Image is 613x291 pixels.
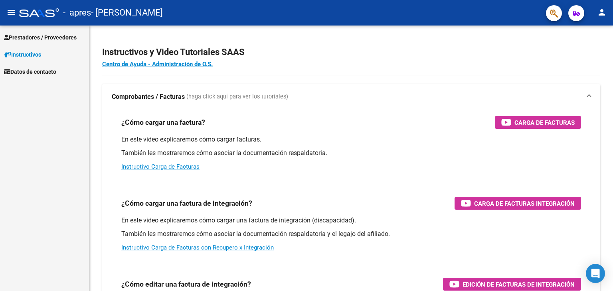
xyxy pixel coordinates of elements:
h3: ¿Cómo editar una factura de integración? [121,279,251,290]
span: (haga click aquí para ver los tutoriales) [186,92,288,101]
p: En este video explicaremos cómo cargar una factura de integración (discapacidad). [121,216,581,225]
div: Open Intercom Messenger [586,264,605,283]
mat-icon: menu [6,8,16,17]
mat-expansion-panel-header: Comprobantes / Facturas (haga click aquí para ver los tutoriales) [102,84,600,110]
span: Carga de Facturas Integración [474,199,575,208]
span: Edición de Facturas de integración [463,279,575,289]
a: Instructivo Carga de Facturas [121,163,200,170]
mat-icon: person [597,8,607,17]
h3: ¿Cómo cargar una factura? [121,117,205,128]
a: Centro de Ayuda - Administración de O.S. [102,61,213,68]
span: - apres [63,4,91,22]
span: - [PERSON_NAME] [91,4,163,22]
h3: ¿Cómo cargar una factura de integración? [121,198,252,209]
span: Carga de Facturas [514,118,575,128]
span: Prestadores / Proveedores [4,33,77,42]
a: Instructivo Carga de Facturas con Recupero x Integración [121,244,274,251]
p: También les mostraremos cómo asociar la documentación respaldatoria y el legajo del afiliado. [121,230,581,238]
h2: Instructivos y Video Tutoriales SAAS [102,45,600,60]
button: Carga de Facturas Integración [455,197,581,210]
span: Instructivos [4,50,41,59]
span: Datos de contacto [4,67,56,76]
button: Edición de Facturas de integración [443,278,581,291]
strong: Comprobantes / Facturas [112,92,185,101]
p: En este video explicaremos cómo cargar facturas. [121,135,581,144]
p: También les mostraremos cómo asociar la documentación respaldatoria. [121,149,581,157]
button: Carga de Facturas [495,116,581,129]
